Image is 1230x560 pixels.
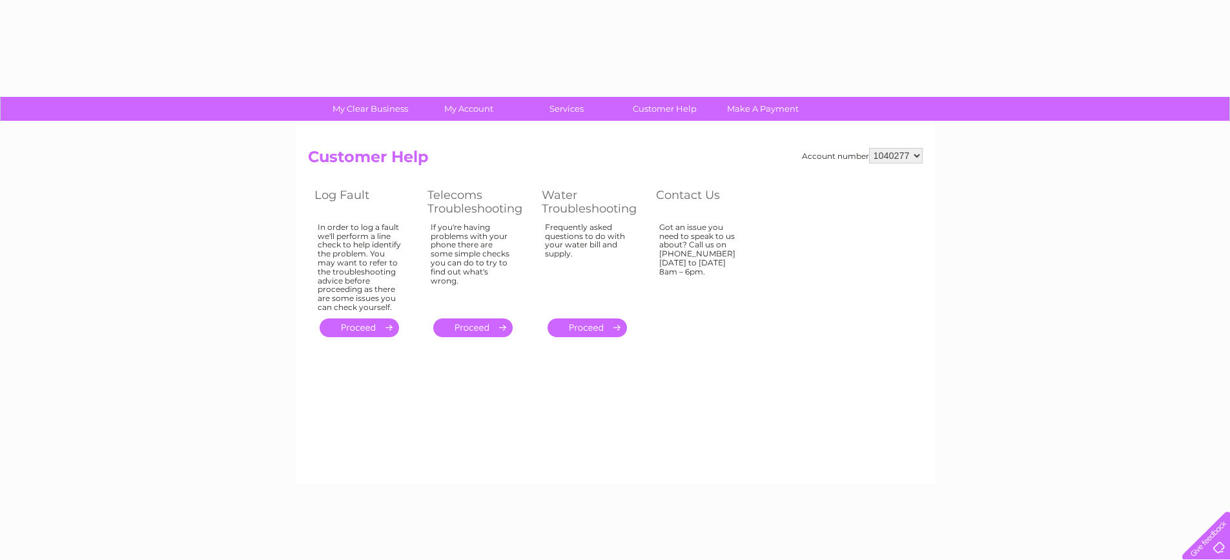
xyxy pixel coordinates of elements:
a: . [548,318,627,337]
a: My Account [415,97,522,121]
a: Services [513,97,620,121]
a: . [320,318,399,337]
div: Frequently asked questions to do with your water bill and supply. [545,223,630,307]
h2: Customer Help [308,148,923,172]
th: Contact Us [650,185,763,219]
div: Got an issue you need to speak to us about? Call us on [PHONE_NUMBER] [DATE] to [DATE] 8am – 6pm. [659,223,743,307]
a: Make A Payment [710,97,816,121]
a: Customer Help [611,97,718,121]
div: Account number [802,148,923,163]
a: My Clear Business [317,97,424,121]
th: Telecoms Troubleshooting [421,185,535,219]
div: If you're having problems with your phone there are some simple checks you can do to try to find ... [431,223,516,307]
div: In order to log a fault we'll perform a line check to help identify the problem. You may want to ... [318,223,402,312]
a: . [433,318,513,337]
th: Water Troubleshooting [535,185,650,219]
th: Log Fault [308,185,421,219]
